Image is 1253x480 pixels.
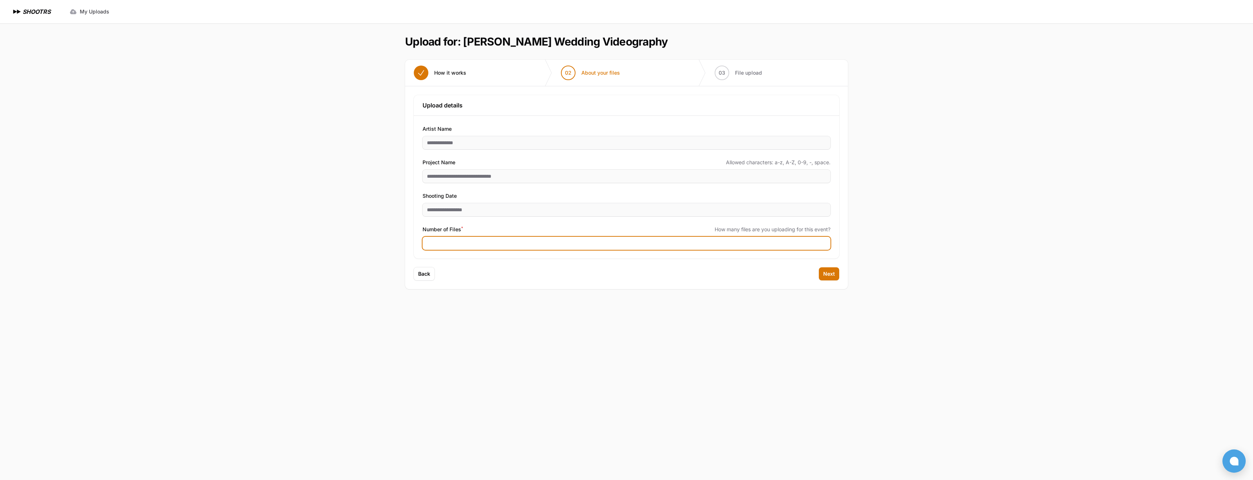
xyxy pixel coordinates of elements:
[12,7,23,16] img: SHOOTRS
[565,69,571,76] span: 02
[823,270,835,278] span: Next
[414,267,435,280] button: Back
[434,69,466,76] span: How it works
[405,35,668,48] h1: Upload for: [PERSON_NAME] Wedding Videography
[23,7,51,16] h1: SHOOTRS
[715,226,830,233] span: How many files are you uploading for this event?
[581,69,620,76] span: About your files
[405,60,475,86] button: How it works
[706,60,771,86] button: 03 File upload
[735,69,762,76] span: File upload
[719,69,725,76] span: 03
[418,270,430,278] span: Back
[726,159,830,166] span: Allowed characters: a-z, A-Z, 0-9, -, space.
[423,125,452,133] span: Artist Name
[552,60,629,86] button: 02 About your files
[423,101,830,110] h3: Upload details
[1222,449,1246,473] button: Open chat window
[80,8,109,15] span: My Uploads
[819,267,839,280] button: Next
[423,192,457,200] span: Shooting Date
[423,158,455,167] span: Project Name
[423,225,463,234] span: Number of Files
[12,7,51,16] a: SHOOTRS SHOOTRS
[65,5,114,18] a: My Uploads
